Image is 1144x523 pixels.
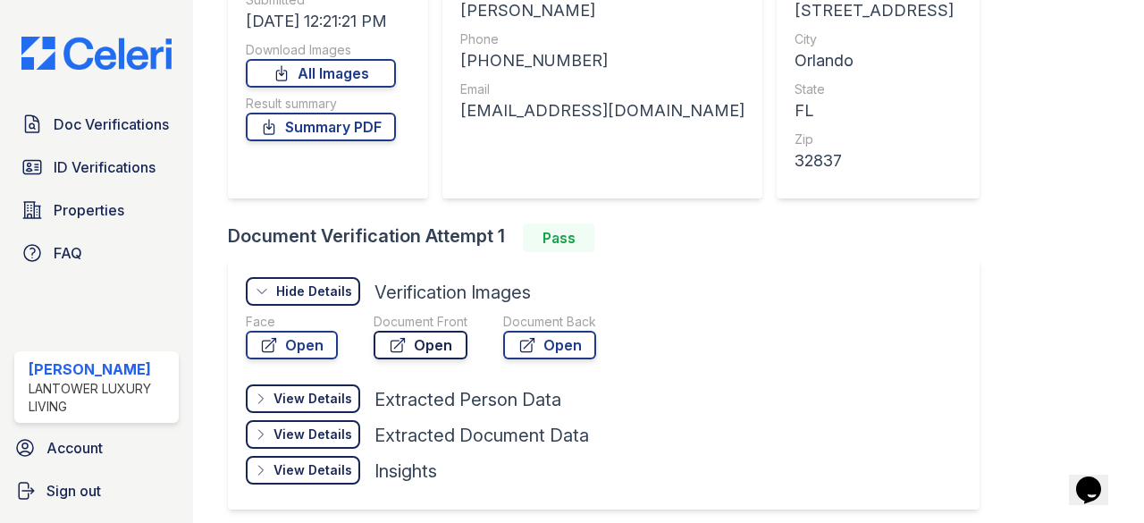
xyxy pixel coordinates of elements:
div: Extracted Document Data [374,423,589,448]
div: FL [795,98,962,123]
span: FAQ [54,242,82,264]
div: Face [246,313,338,331]
div: View Details [273,426,352,443]
img: CE_Logo_Blue-a8612792a0a2168367f1c8372b55b34899dd931a85d93a1a3d3e32e68fde9ad4.png [7,37,186,71]
a: Sign out [7,473,186,509]
div: Download Images [246,41,396,59]
div: [DATE] 12:21:21 PM [246,9,396,34]
div: Zip [795,131,962,148]
div: [PHONE_NUMBER] [460,48,744,73]
a: Doc Verifications [14,106,179,142]
a: Properties [14,192,179,228]
a: Account [7,430,186,466]
div: Document Front [374,313,467,331]
div: View Details [273,390,352,408]
span: ID Verifications [54,156,156,178]
div: City [795,30,962,48]
a: FAQ [14,235,179,271]
a: Open [374,331,467,359]
div: State [795,80,962,98]
div: Email [460,80,744,98]
div: Document Verification Attempt 1 [228,224,994,252]
div: Hide Details [276,283,352,300]
a: ID Verifications [14,149,179,185]
a: Open [246,331,338,359]
div: Orlando [795,48,962,73]
div: Document Back [503,313,596,331]
div: Lantower Luxury Living [29,380,172,416]
div: 32837 [795,148,962,173]
div: Insights [374,459,437,484]
span: Account [46,437,103,459]
div: [EMAIL_ADDRESS][DOMAIN_NAME] [460,98,744,123]
a: All Images [246,59,396,88]
div: Pass [523,224,594,252]
a: Open [503,331,596,359]
div: Result summary [246,95,396,113]
div: Extracted Person Data [374,387,561,412]
span: Doc Verifications [54,114,169,135]
div: [PERSON_NAME] [29,359,172,380]
div: Verification Images [374,280,531,305]
a: Summary PDF [246,113,396,141]
div: View Details [273,461,352,479]
div: Phone [460,30,744,48]
span: Sign out [46,480,101,502]
iframe: chat widget [1069,451,1126,505]
span: Properties [54,199,124,221]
